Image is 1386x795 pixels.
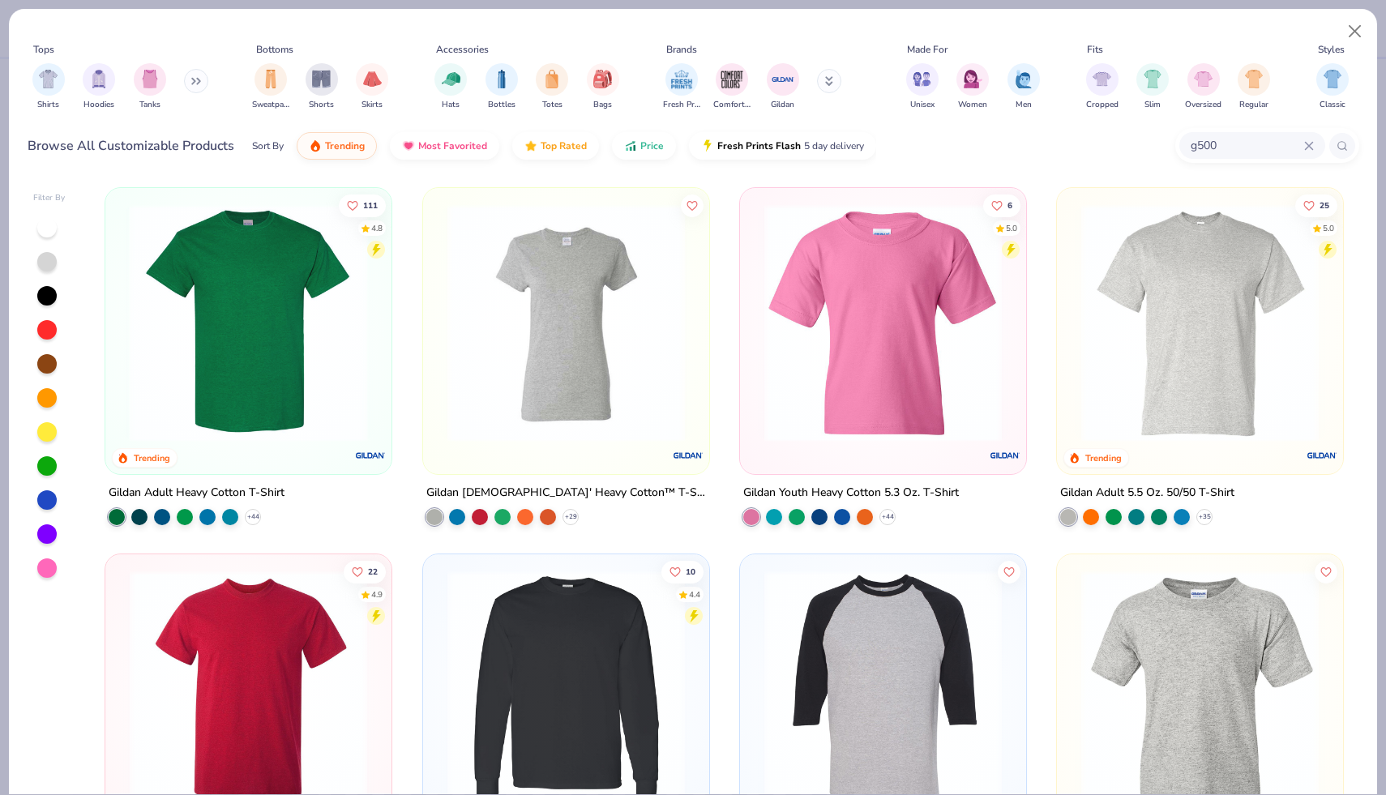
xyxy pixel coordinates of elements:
[958,99,987,111] span: Women
[661,561,703,583] button: Like
[906,63,939,111] div: filter for Unisex
[356,63,388,111] div: filter for Skirts
[134,63,166,111] div: filter for Tanks
[1060,483,1234,503] div: Gildan Adult 5.5 Oz. 50/50 T-Shirt
[312,70,331,88] img: Shorts Image
[252,99,289,111] span: Sweatpants
[309,99,334,111] span: Shorts
[543,70,561,88] img: Totes Image
[906,63,939,111] button: filter button
[139,99,160,111] span: Tanks
[693,204,947,442] img: 379de92a-d57e-4303-8770-76bdb7cc2d8b
[1185,63,1221,111] button: filter button
[356,63,388,111] button: filter button
[1199,512,1211,522] span: + 35
[1194,70,1213,88] img: Oversized Image
[368,568,378,576] span: 22
[720,67,744,92] img: Comfort Colors Image
[663,63,700,111] div: filter for Fresh Prints
[587,63,619,111] button: filter button
[640,139,664,152] span: Price
[122,204,375,442] img: db319196-8705-402d-8b46-62aaa07ed94f
[1086,63,1119,111] button: filter button
[339,194,386,216] button: Like
[493,70,511,88] img: Bottles Image
[669,67,694,92] img: Fresh Prints Image
[1087,42,1103,57] div: Fits
[262,70,280,88] img: Sweatpants Image
[109,483,284,503] div: Gildan Adult Heavy Cotton T-Shirt
[363,70,382,88] img: Skirts Image
[83,63,115,111] div: filter for Hoodies
[247,512,259,522] span: + 44
[1245,70,1264,88] img: Regular Image
[881,512,893,522] span: + 44
[1073,204,1327,442] img: 91159a56-43a2-494b-b098-e2c28039eaf0
[1295,194,1337,216] button: Like
[767,63,799,111] div: filter for Gildan
[1316,63,1349,111] button: filter button
[1136,63,1169,111] div: filter for Slim
[325,139,365,152] span: Trending
[593,99,612,111] span: Bags
[32,63,65,111] button: filter button
[1144,99,1161,111] span: Slim
[989,439,1021,472] img: Gildan logo
[371,222,383,234] div: 4.8
[418,139,487,152] span: Most Favorited
[1093,70,1111,88] img: Cropped Image
[1016,99,1032,111] span: Men
[680,194,703,216] button: Like
[593,70,611,88] img: Bags Image
[910,99,935,111] span: Unisex
[1316,63,1349,111] div: filter for Classic
[363,201,378,209] span: 111
[512,132,599,160] button: Top Rated
[1185,63,1221,111] div: filter for Oversized
[426,483,706,503] div: Gildan [DEMOGRAPHIC_DATA]' Heavy Cotton™ T-Shirt
[90,70,108,88] img: Hoodies Image
[1315,561,1337,583] button: Like
[1006,222,1017,234] div: 5.0
[344,561,386,583] button: Like
[701,139,714,152] img: flash.gif
[998,561,1020,583] button: Like
[713,63,751,111] button: filter button
[28,136,234,156] div: Browse All Customizable Products
[1007,63,1040,111] div: filter for Men
[1238,63,1270,111] button: filter button
[252,63,289,111] div: filter for Sweatpants
[33,42,54,57] div: Tops
[486,63,518,111] div: filter for Bottles
[587,63,619,111] div: filter for Bags
[541,139,587,152] span: Top Rated
[663,63,700,111] button: filter button
[402,139,415,152] img: most_fav.gif
[717,139,801,152] span: Fresh Prints Flash
[907,42,948,57] div: Made For
[256,42,293,57] div: Bottoms
[1010,204,1264,442] img: 3a08f38f-2846-4814-a1fc-a11cf295b532
[434,63,467,111] div: filter for Hats
[309,139,322,152] img: trending.gif
[1136,63,1169,111] button: filter button
[983,194,1020,216] button: Like
[486,63,518,111] button: filter button
[83,99,114,111] span: Hoodies
[361,99,383,111] span: Skirts
[371,589,383,601] div: 4.9
[1239,99,1268,111] span: Regular
[134,63,166,111] button: filter button
[436,42,489,57] div: Accessories
[37,99,59,111] span: Shirts
[33,192,66,204] div: Filter By
[1324,70,1342,88] img: Classic Image
[956,63,989,111] div: filter for Women
[32,63,65,111] div: filter for Shirts
[524,139,537,152] img: TopRated.gif
[1340,16,1371,47] button: Close
[1323,222,1334,234] div: 5.0
[913,70,931,88] img: Unisex Image
[306,63,338,111] div: filter for Shorts
[252,63,289,111] button: filter button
